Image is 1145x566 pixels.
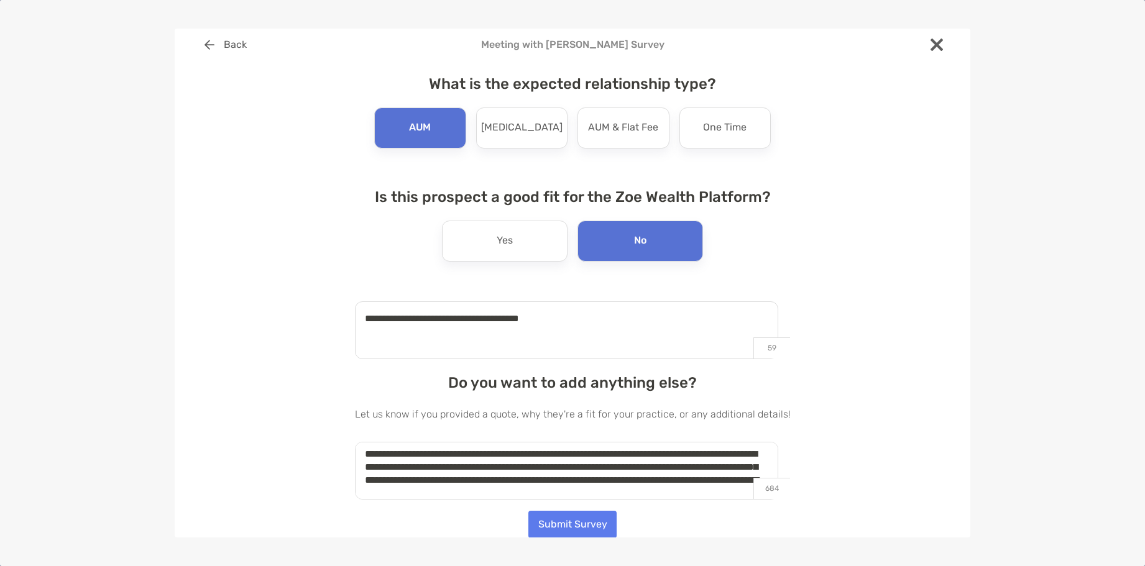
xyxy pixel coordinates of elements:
[497,231,513,251] p: Yes
[355,406,791,422] p: Let us know if you provided a quote, why they're a fit for your practice, or any additional details!
[753,478,790,499] p: 684
[355,75,791,93] h4: What is the expected relationship type?
[195,31,256,58] button: Back
[355,374,791,391] h4: Do you want to add anything else?
[355,188,791,206] h4: Is this prospect a good fit for the Zoe Wealth Platform?
[205,40,214,50] img: button icon
[528,511,617,538] button: Submit Survey
[588,118,658,138] p: AUM & Flat Fee
[931,39,943,51] img: close modal
[703,118,747,138] p: One Time
[481,118,563,138] p: [MEDICAL_DATA]
[195,39,950,50] h4: Meeting with [PERSON_NAME] Survey
[634,231,646,251] p: No
[753,337,790,358] p: 59
[409,118,431,138] p: AUM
